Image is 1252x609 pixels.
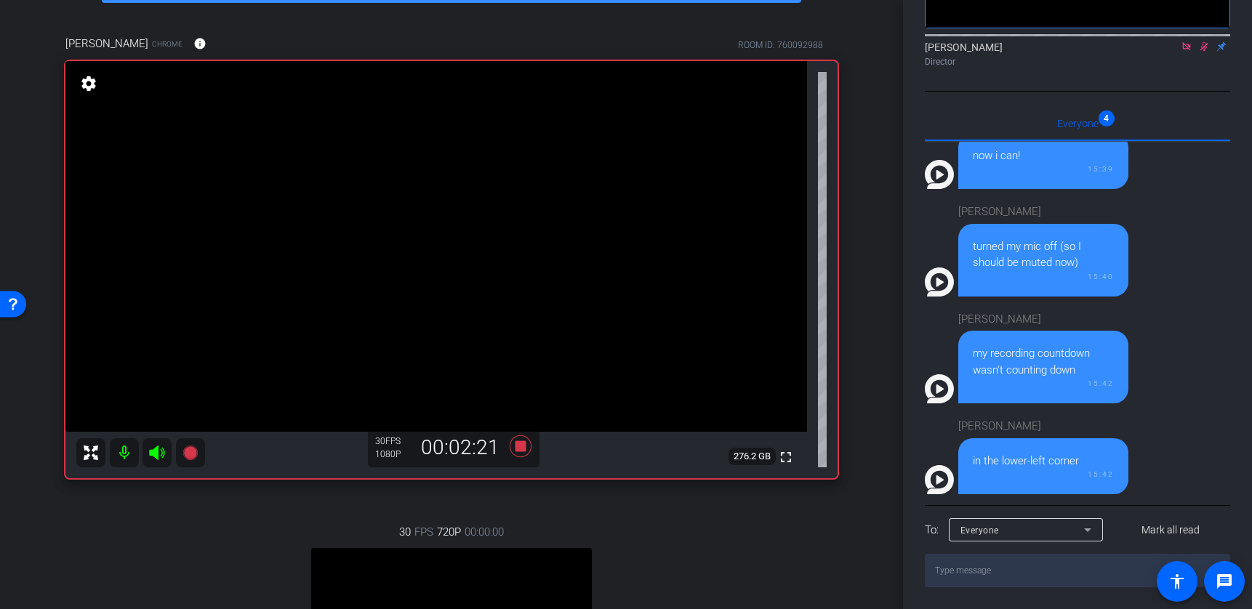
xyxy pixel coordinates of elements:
span: FPS [385,436,401,446]
div: in the lower-left corner [973,453,1114,469]
div: 15:40 [973,271,1114,282]
div: now i can! [973,148,1114,164]
button: Mark all read [1112,517,1231,543]
span: Everyone [960,525,999,536]
div: To: [925,522,939,539]
span: [PERSON_NAME] [65,36,148,52]
div: 30 [375,435,412,447]
div: [PERSON_NAME] [925,40,1230,68]
div: ROOM ID: 760092988 [738,39,823,52]
img: Profile [925,267,954,297]
div: turned my mic off (so I should be muted now) [973,238,1114,271]
img: Profile [925,465,954,494]
div: 15:42 [973,469,1114,480]
span: Everyone [1057,118,1099,129]
img: Profile [925,160,954,189]
div: 15:39 [973,164,1114,174]
div: [PERSON_NAME] [958,311,1128,328]
div: [PERSON_NAME] [958,418,1128,435]
div: 15:42 [973,378,1114,389]
span: 30 [399,524,411,540]
mat-icon: info [193,37,206,50]
span: Mark all read [1141,523,1200,538]
span: 720P [437,524,461,540]
div: my recording countdown wasn't counting down [973,345,1114,378]
mat-icon: accessibility [1168,573,1186,590]
mat-icon: settings [79,75,99,92]
div: 00:02:21 [412,435,509,460]
mat-icon: message [1216,573,1233,590]
mat-icon: fullscreen [777,448,795,466]
div: [PERSON_NAME] [958,203,1128,220]
span: 00:00:00 [465,524,504,540]
span: 276.2 GB [729,448,776,465]
div: 1080P [375,448,412,460]
img: Profile [925,374,954,403]
div: Director [925,55,1230,68]
span: FPS [414,524,433,540]
span: Chrome [152,39,182,49]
